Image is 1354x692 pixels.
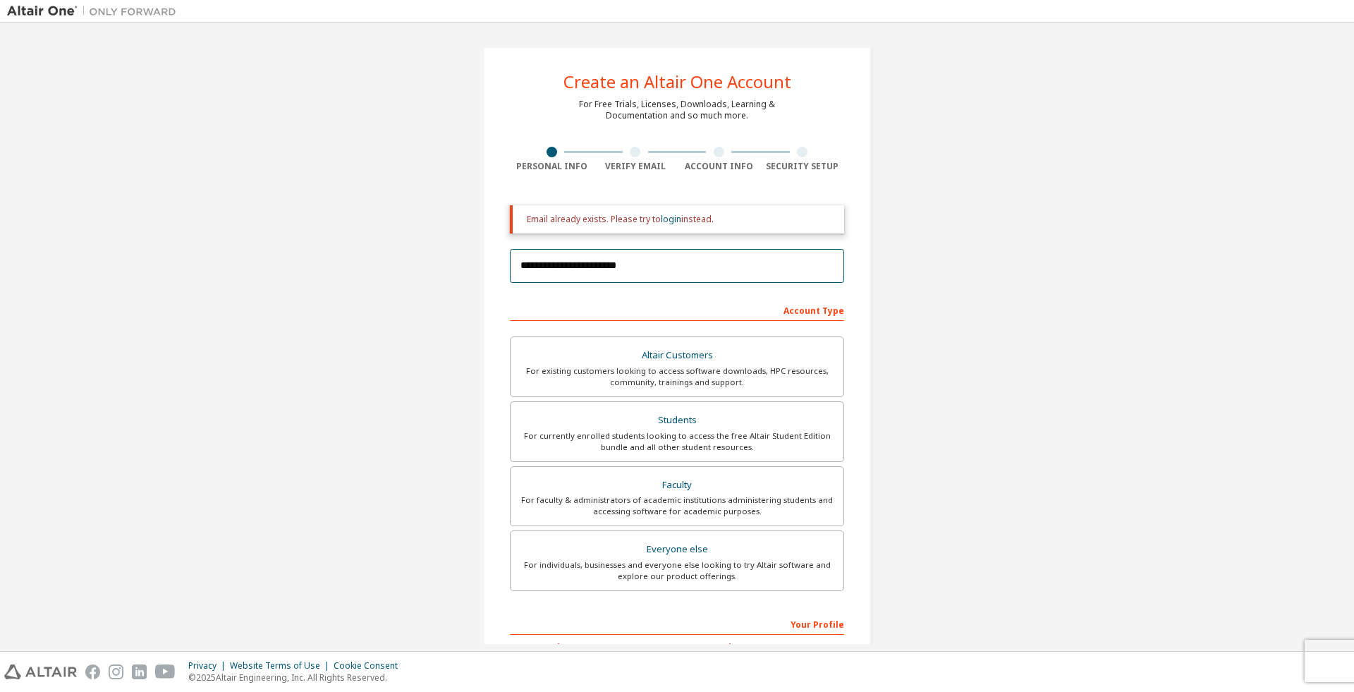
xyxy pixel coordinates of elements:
div: Everyone else [519,540,835,559]
img: instagram.svg [109,664,123,679]
div: For faculty & administrators of academic institutions administering students and accessing softwa... [519,494,835,517]
p: © 2025 Altair Engineering, Inc. All Rights Reserved. [188,672,406,684]
img: Altair One [7,4,183,18]
img: facebook.svg [85,664,100,679]
div: Verify Email [594,161,678,172]
a: login [661,213,681,225]
div: For existing customers looking to access software downloads, HPC resources, community, trainings ... [519,365,835,388]
div: Privacy [188,660,230,672]
div: Create an Altair One Account [563,73,791,90]
div: Students [519,411,835,430]
div: For Free Trials, Licenses, Downloads, Learning & Documentation and so much more. [579,99,775,121]
img: youtube.svg [155,664,176,679]
label: First Name [510,642,673,653]
img: altair_logo.svg [4,664,77,679]
div: Your Profile [510,612,844,635]
div: Account Info [677,161,761,172]
div: Faculty [519,475,835,495]
label: Last Name [681,642,844,653]
div: Altair Customers [519,346,835,365]
div: For currently enrolled students looking to access the free Altair Student Edition bundle and all ... [519,430,835,453]
img: linkedin.svg [132,664,147,679]
div: Account Type [510,298,844,321]
div: Cookie Consent [334,660,406,672]
div: For individuals, businesses and everyone else looking to try Altair software and explore our prod... [519,559,835,582]
div: Website Terms of Use [230,660,334,672]
div: Personal Info [510,161,594,172]
div: Security Setup [761,161,845,172]
div: Email already exists. Please try to instead. [527,214,833,225]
